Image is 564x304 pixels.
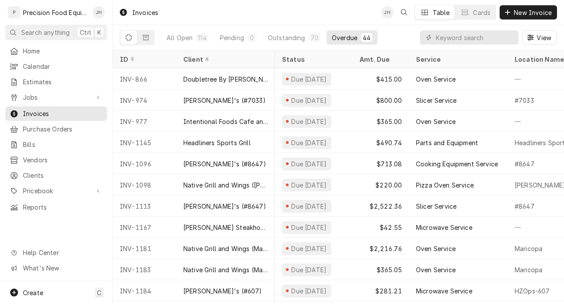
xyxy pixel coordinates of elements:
div: INV-866 [113,68,176,90]
div: #8647 [515,202,534,211]
div: Native Grill and Wings (Maricopa) [183,265,268,274]
button: New Invoice [500,5,557,19]
div: [PERSON_NAME]'s (#8647) [183,202,266,211]
div: INV-1183 [113,259,176,280]
a: Vendors [5,153,107,167]
a: Calendar [5,59,107,74]
span: Pricebook [23,186,89,195]
div: INV-1113 [113,195,176,217]
div: Pizza Oven Service [416,180,474,190]
div: Status [282,55,344,64]
a: Bills [5,137,107,152]
div: Due [DATE] [290,117,328,126]
div: $2,522.36 [352,195,409,217]
div: $2,216.76 [352,238,409,259]
div: 70 [311,33,319,42]
div: INV-1145 [113,132,176,153]
div: #7033 [515,96,534,105]
div: 114 [198,33,206,42]
div: $490.74 [352,132,409,153]
div: Oven Service [416,75,456,84]
a: Home [5,44,107,58]
div: Doubletree By [PERSON_NAME] [183,75,268,84]
div: Due [DATE] [290,286,328,296]
span: Search anything [21,28,70,37]
div: Maricopa [515,244,542,253]
span: K [97,28,101,37]
div: Due [DATE] [290,96,328,105]
a: Estimates [5,75,107,89]
a: Go to Jobs [5,90,107,105]
a: Go to What's New [5,261,107,275]
div: Table [433,8,450,17]
a: Invoices [5,106,107,121]
div: Native Grill and Wings (Maricopa) [183,244,268,253]
div: INV-1098 [113,174,176,195]
div: [PERSON_NAME] Steakhouse [183,223,268,232]
div: $800.00 [352,90,409,111]
div: Due [DATE] [290,138,328,147]
div: Client [183,55,266,64]
div: Headliners Sports Grill [183,138,251,147]
div: [PERSON_NAME]'s (#7033) [183,96,266,105]
div: #8647 [515,159,534,169]
span: Calendar [23,62,103,71]
div: 44 [363,33,371,42]
button: Open search [397,5,411,19]
div: Intentional Foods Cafe and Market [183,117,268,126]
button: View [522,30,557,45]
div: $365.00 [352,111,409,132]
span: Help Center [23,248,102,257]
input: Keyword search [436,30,514,45]
div: Cards [473,8,490,17]
div: INV-1167 [113,217,176,238]
div: All Open [167,33,193,42]
div: Due [DATE] [290,75,328,84]
div: Due [DATE] [290,265,328,274]
div: Cooking Equipment Service [416,159,498,169]
div: Jason Hertel's Avatar [93,6,105,19]
span: Create [23,289,43,296]
div: [PERSON_NAME]'s (#607) [183,286,262,296]
span: Home [23,46,103,56]
span: Jobs [23,93,89,102]
div: Due [DATE] [290,202,328,211]
div: Outstanding [268,33,305,42]
div: INV-977 [113,111,176,132]
div: Amt. Due [360,55,400,64]
span: Estimates [23,77,103,86]
div: Due [DATE] [290,223,328,232]
div: INV-1181 [113,238,176,259]
div: Service [416,55,499,64]
div: INV-1184 [113,280,176,301]
div: Oven Service [416,265,456,274]
div: Pending [220,33,244,42]
span: New Invoice [512,8,553,17]
div: Oven Service [416,244,456,253]
a: Go to Help Center [5,245,107,260]
div: [PERSON_NAME]'s (#8647) [183,159,266,169]
div: Microwave Service [416,286,472,296]
span: Purchase Orders [23,124,103,134]
div: $220.00 [352,174,409,195]
div: $365.05 [352,259,409,280]
div: $281.21 [352,280,409,301]
div: INV-974 [113,90,176,111]
div: Due [DATE] [290,159,328,169]
div: Parts and Equipment [416,138,478,147]
button: Search anythingCtrlK [5,25,107,40]
div: JH [93,6,105,19]
span: Reports [23,203,103,212]
div: Slicer Service [416,202,456,211]
span: Ctrl [80,28,91,37]
span: Vendors [23,155,103,165]
span: Bills [23,140,103,149]
div: Slicer Service [416,96,456,105]
span: What's New [23,263,102,273]
a: Reports [5,200,107,214]
a: Go to Pricebook [5,184,107,198]
div: $713.08 [352,153,409,174]
div: ID [120,55,167,64]
div: Due [DATE] [290,244,328,253]
span: C [97,288,101,297]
